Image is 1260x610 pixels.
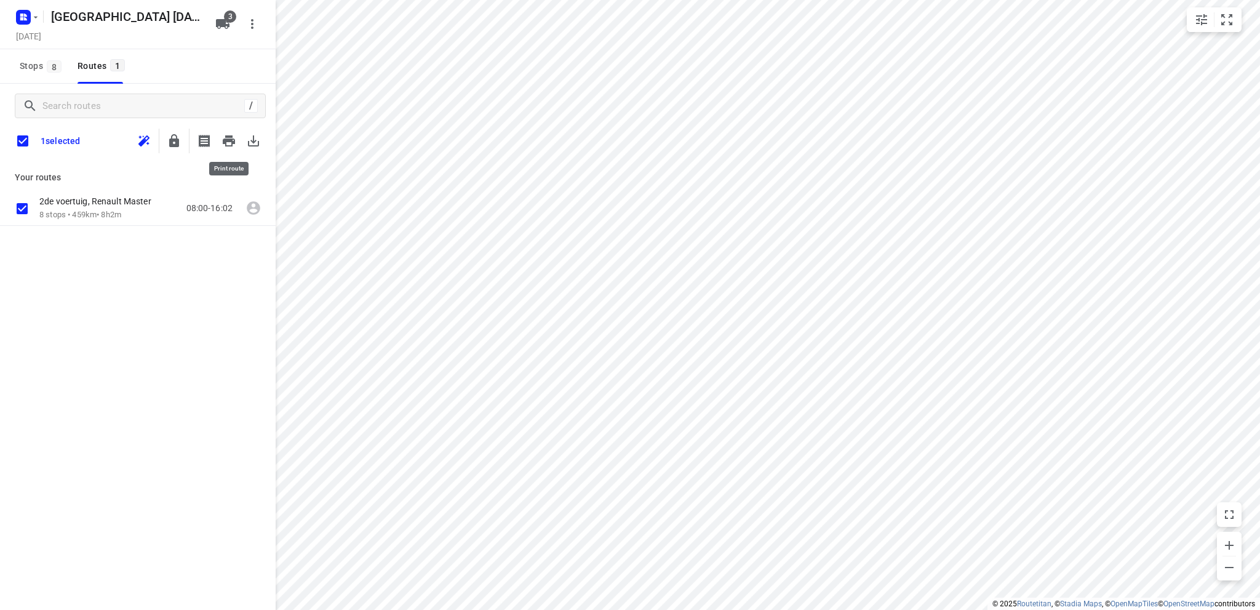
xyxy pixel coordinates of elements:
span: Select [10,196,34,221]
h5: Project date [11,29,46,43]
span: 3 [224,10,236,23]
button: 3 [210,12,235,36]
button: Map settings [1189,7,1214,32]
div: small contained button group [1187,7,1242,32]
p: 08:00-16:02 [186,202,233,215]
span: Stops [20,58,65,74]
p: 1 selected [41,136,80,146]
h5: Limburg 13 september [46,7,205,26]
a: Routetitan [1017,600,1051,608]
span: Assign driver [241,196,266,220]
p: 8 stops • 459km • 8h2m [39,209,164,221]
span: Deselect all [10,128,36,154]
li: © 2025 , © , © © contributors [992,600,1255,608]
a: OpenStreetMap [1163,600,1214,608]
span: Download route [241,129,266,153]
div: Routes [78,58,129,74]
p: Your routes [15,171,261,184]
div: / [244,99,258,113]
p: 2de voertuig, Renault Master [39,196,159,207]
a: OpenMapTiles [1110,600,1158,608]
span: 8 [47,60,62,73]
a: Stadia Maps [1060,600,1102,608]
button: Fit zoom [1214,7,1239,32]
input: Search routes [42,97,244,116]
span: 1 [110,59,125,71]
